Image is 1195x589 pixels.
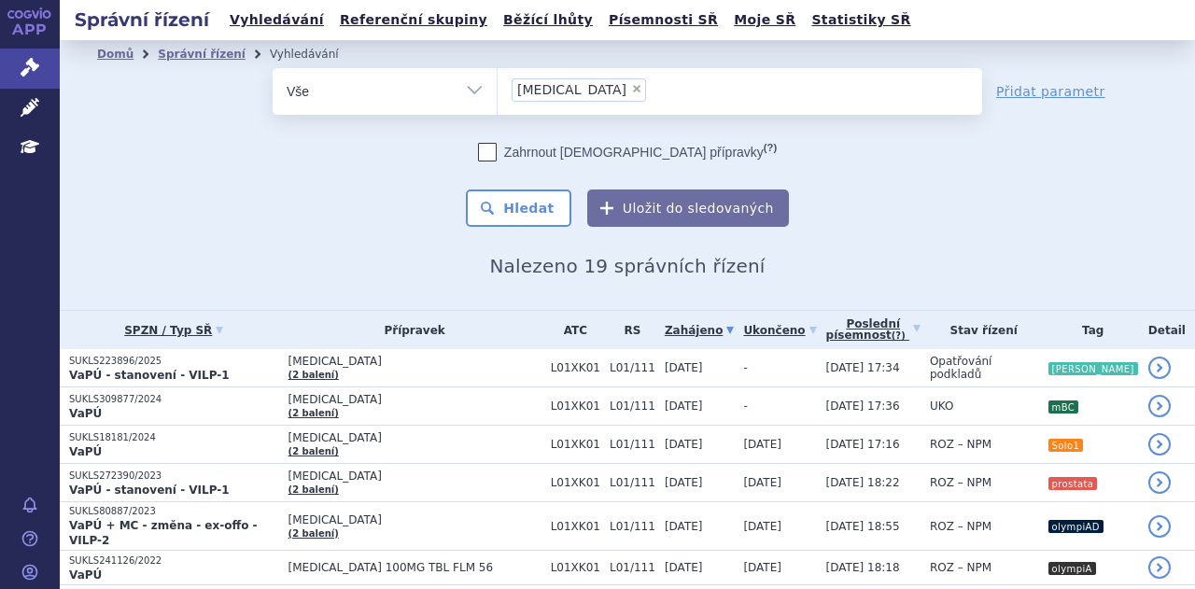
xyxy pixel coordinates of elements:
[288,561,541,574] span: [MEDICAL_DATA] 100MG TBL FLM 56
[665,400,703,413] span: [DATE]
[743,438,781,451] span: [DATE]
[69,470,279,483] p: SUKLS272390/2023
[97,48,134,61] a: Domů
[1148,433,1171,456] a: detail
[826,400,900,413] span: [DATE] 17:36
[517,83,626,96] span: [MEDICAL_DATA]
[288,408,339,418] a: (2 balení)
[551,361,600,374] span: L01XK01
[665,561,703,574] span: [DATE]
[665,520,703,533] span: [DATE]
[288,355,541,368] span: [MEDICAL_DATA]
[743,400,747,413] span: -
[631,83,642,94] span: ×
[665,438,703,451] span: [DATE]
[930,561,991,574] span: ROZ – NPM
[69,445,102,458] strong: VaPÚ
[69,568,102,582] strong: VaPÚ
[743,476,781,489] span: [DATE]
[610,438,655,451] span: L01/111
[69,519,258,547] strong: VaPÚ + MC - změna - ex-offo - VILP-2
[743,520,781,533] span: [DATE]
[610,561,655,574] span: L01/111
[930,438,991,451] span: ROZ – NPM
[69,355,279,368] p: SUKLS223896/2025
[551,476,600,489] span: L01XK01
[1139,311,1195,349] th: Detail
[1048,562,1096,575] i: olympiA
[498,7,598,33] a: Běžící lhůty
[921,311,1038,349] th: Stav řízení
[1148,395,1171,417] a: detail
[288,393,541,406] span: [MEDICAL_DATA]
[743,561,781,574] span: [DATE]
[1148,471,1171,494] a: detail
[892,330,906,342] abbr: (?)
[1148,515,1171,538] a: detail
[69,505,279,518] p: SUKLS80887/2023
[826,561,900,574] span: [DATE] 18:18
[930,355,992,381] span: Opatřování podkladů
[665,317,734,344] a: Zahájeno
[826,438,900,451] span: [DATE] 17:16
[551,438,600,451] span: L01XK01
[288,446,339,456] a: (2 balení)
[930,476,991,489] span: ROZ – NPM
[1048,477,1098,490] i: prostata
[69,407,102,420] strong: VaPÚ
[158,48,246,61] a: Správní řízení
[826,476,900,489] span: [DATE] 18:22
[930,400,953,413] span: UKO
[826,520,900,533] span: [DATE] 18:55
[1038,311,1139,349] th: Tag
[69,369,230,382] strong: VaPÚ - stanovení - VILP-1
[610,476,655,489] span: L01/111
[826,361,900,374] span: [DATE] 17:34
[1048,439,1084,452] i: Solo1
[334,7,493,33] a: Referenční skupiny
[996,82,1105,101] a: Přidat parametr
[270,40,363,68] li: Vyhledávání
[826,311,921,349] a: Poslednípísemnost(?)
[288,470,541,483] span: [MEDICAL_DATA]
[489,255,765,277] span: Nalezeno 19 správních řízení
[60,7,224,33] h2: Správní řízení
[551,400,600,413] span: L01XK01
[288,484,339,495] a: (2 balení)
[551,520,600,533] span: L01XK01
[288,370,339,380] a: (2 balení)
[288,431,541,444] span: [MEDICAL_DATA]
[764,142,777,154] abbr: (?)
[288,513,541,526] span: [MEDICAL_DATA]
[600,311,655,349] th: RS
[743,317,816,344] a: Ukončeno
[610,520,655,533] span: L01/111
[1148,357,1171,379] a: detail
[603,7,724,33] a: Písemnosti SŘ
[665,361,703,374] span: [DATE]
[728,7,801,33] a: Moje SŘ
[466,189,571,227] button: Hledat
[69,554,279,568] p: SUKLS241126/2022
[610,400,655,413] span: L01/111
[541,311,600,349] th: ATC
[806,7,916,33] a: Statistiky SŘ
[743,361,747,374] span: -
[1048,520,1104,533] i: olympiAD
[69,431,279,444] p: SUKLS18181/2024
[69,317,279,344] a: SPZN / Typ SŘ
[665,476,703,489] span: [DATE]
[69,484,230,497] strong: VaPÚ - stanovení - VILP-1
[652,77,662,101] input: [MEDICAL_DATA]
[288,528,339,539] a: (2 balení)
[551,561,600,574] span: L01XK01
[224,7,330,33] a: Vyhledávání
[1048,362,1138,375] i: [PERSON_NAME]
[610,361,655,374] span: L01/111
[478,143,777,161] label: Zahrnout [DEMOGRAPHIC_DATA] přípravky
[279,311,541,349] th: Přípravek
[587,189,789,227] button: Uložit do sledovaných
[69,393,279,406] p: SUKLS309877/2024
[930,520,991,533] span: ROZ – NPM
[1148,556,1171,579] a: detail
